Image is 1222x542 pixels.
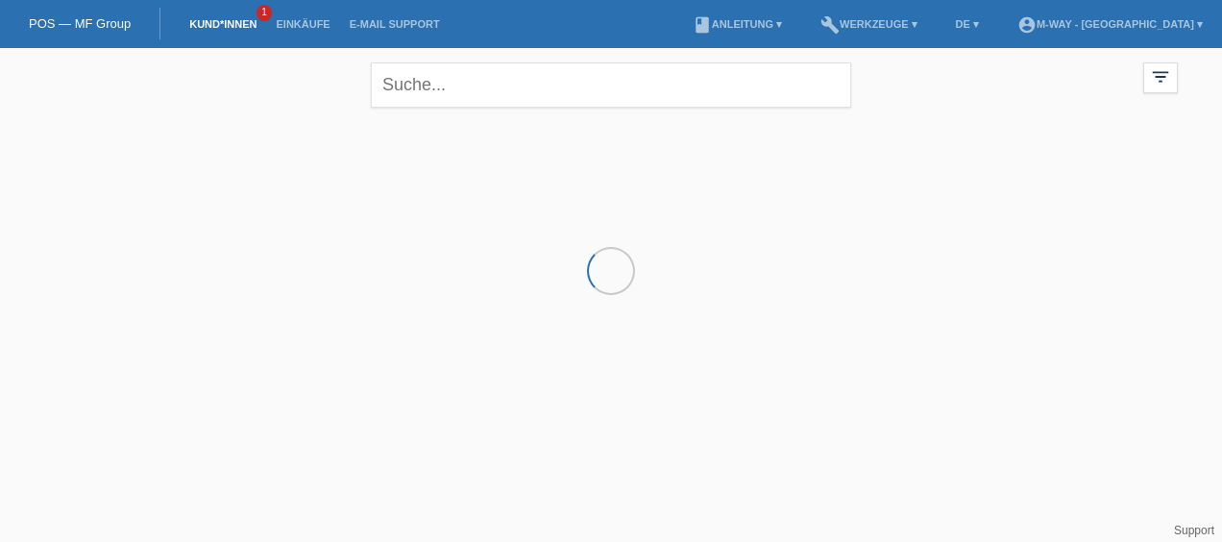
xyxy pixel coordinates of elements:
[29,16,131,31] a: POS — MF Group
[340,18,450,30] a: E-Mail Support
[1008,18,1212,30] a: account_circlem-way - [GEOGRAPHIC_DATA] ▾
[946,18,989,30] a: DE ▾
[266,18,339,30] a: Einkäufe
[820,15,840,35] i: build
[1017,15,1037,35] i: account_circle
[371,62,851,108] input: Suche...
[257,5,272,21] span: 1
[180,18,266,30] a: Kund*innen
[693,15,712,35] i: book
[811,18,927,30] a: buildWerkzeuge ▾
[1150,66,1171,87] i: filter_list
[683,18,792,30] a: bookAnleitung ▾
[1174,524,1214,537] a: Support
